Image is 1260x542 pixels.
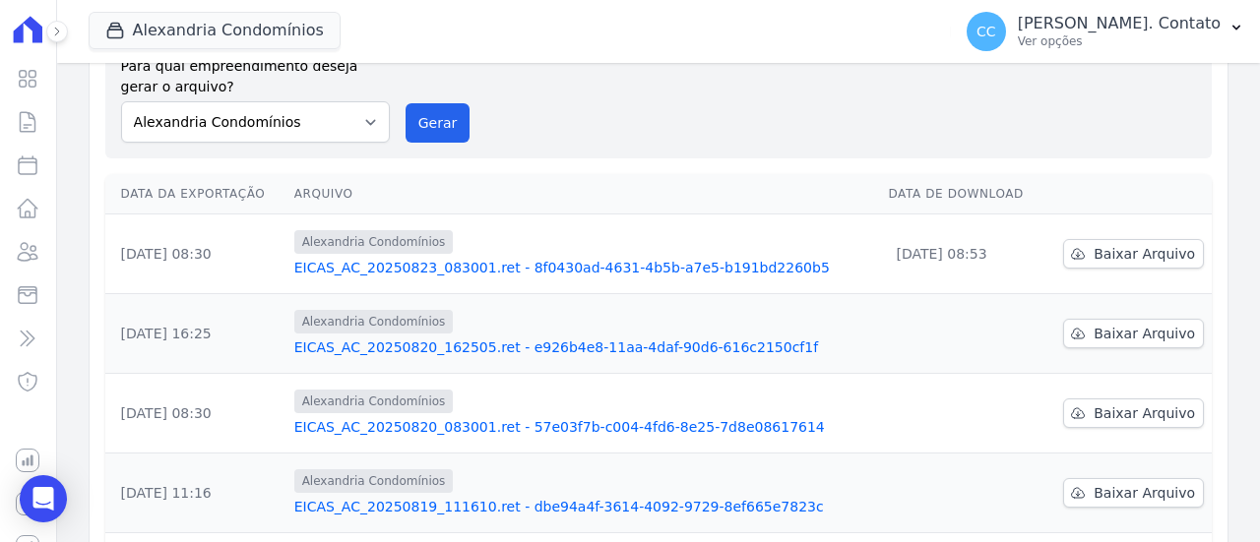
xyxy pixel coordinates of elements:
td: [DATE] 08:30 [105,214,286,294]
a: EICAS_AC_20250819_111610.ret - dbe94a4f-3614-4092-9729-8ef665e7823c [294,497,873,516]
a: Baixar Arquivo [1063,239,1204,269]
th: Data de Download [880,174,1042,214]
button: Alexandria Condomínios [89,12,341,49]
a: EICAS_AC_20250820_162505.ret - e926b4e8-11aa-4daf-90d6-616c2150cf1f [294,337,873,357]
label: Para qual empreendimento deseja gerar o arquivo? [121,48,390,97]
p: Ver opções [1018,33,1221,49]
span: Alexandria Condomínios [294,230,454,254]
span: Alexandria Condomínios [294,469,454,493]
div: Open Intercom Messenger [20,475,67,522]
span: Baixar Arquivo [1094,244,1195,264]
a: Baixar Arquivo [1063,478,1204,508]
td: [DATE] 11:16 [105,453,286,533]
span: Baixar Arquivo [1094,324,1195,343]
p: [PERSON_NAME]. Contato [1018,14,1221,33]
a: Baixar Arquivo [1063,398,1204,428]
button: CC [PERSON_NAME]. Contato Ver opções [951,4,1260,59]
span: Alexandria Condomínios [294,390,454,413]
span: Alexandria Condomínios [294,310,454,333]
td: [DATE] 16:25 [105,294,286,374]
td: [DATE] 08:30 [105,374,286,453]
a: EICAS_AC_20250820_083001.ret - 57e03f7b-c004-4fd6-8e25-7d8e08617614 [294,417,873,437]
th: Data da Exportação [105,174,286,214]
td: [DATE] 08:53 [880,214,1042,294]
span: Baixar Arquivo [1094,403,1195,423]
span: Baixar Arquivo [1094,483,1195,503]
button: Gerar [406,103,471,143]
th: Arquivo [286,174,881,214]
a: Baixar Arquivo [1063,319,1204,348]
a: EICAS_AC_20250823_083001.ret - 8f0430ad-4631-4b5b-a7e5-b191bd2260b5 [294,258,873,277]
span: CC [976,25,996,38]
